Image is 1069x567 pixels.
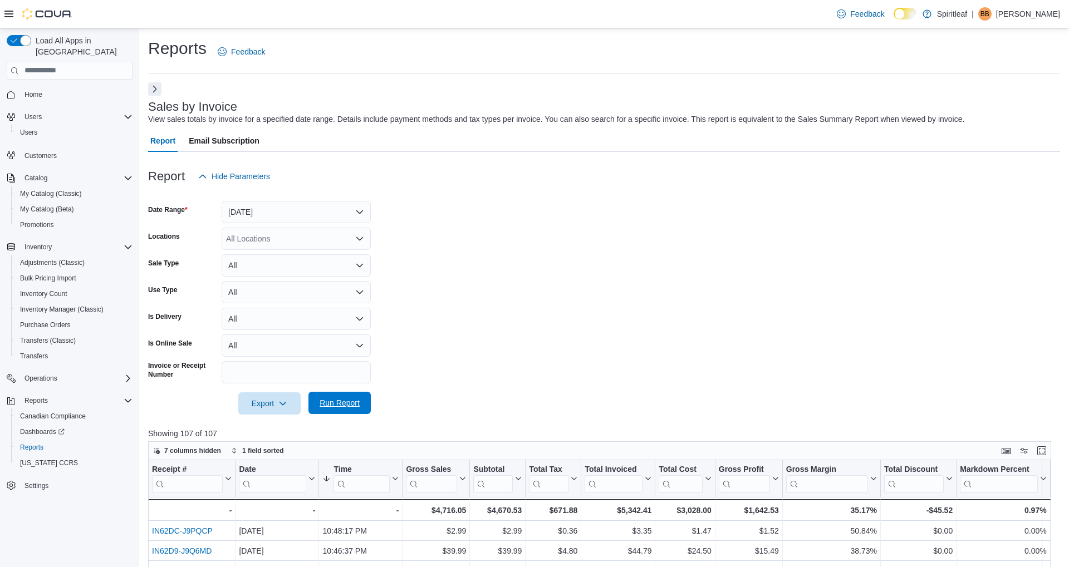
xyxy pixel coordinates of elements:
[322,524,399,538] div: 10:48:17 PM
[20,128,37,137] span: Users
[222,281,371,303] button: All
[20,149,61,162] a: Customers
[148,205,188,214] label: Date Range
[148,37,207,60] h1: Reports
[16,256,133,269] span: Adjustments (Classic)
[24,396,48,405] span: Reports
[334,465,390,475] div: Time
[16,218,58,231] a: Promotions
[322,544,399,558] div: 10:46:37 PM
[152,465,223,475] div: Receipt #
[473,524,522,538] div: $2.99
[960,465,1046,493] button: Markdown Percent
[473,465,513,493] div: Subtotal
[148,114,964,125] div: View sales totals by invoice for a specified date range. Details include payment methods and tax ...
[239,544,315,558] div: [DATE]
[16,441,133,454] span: Reports
[24,243,52,252] span: Inventory
[659,544,711,558] div: $24.50
[11,302,137,317] button: Inventory Manager (Classic)
[832,3,889,25] a: Feedback
[24,374,57,383] span: Operations
[16,203,79,216] a: My Catalog (Beta)
[148,361,217,379] label: Invoice or Receipt Number
[20,321,71,329] span: Purchase Orders
[16,287,72,300] a: Inventory Count
[148,100,237,114] h3: Sales by Invoice
[659,504,711,517] div: $3,028.00
[239,465,315,493] button: Date
[659,465,702,493] div: Total Cost
[16,272,81,285] a: Bulk Pricing Import
[189,130,259,152] span: Email Subscription
[16,318,133,332] span: Purchase Orders
[20,220,54,229] span: Promotions
[585,504,651,517] div: $5,342.41
[20,110,46,124] button: Users
[406,504,466,517] div: $4,716.05
[1017,444,1031,457] button: Display options
[20,87,133,101] span: Home
[473,465,513,475] div: Subtotal
[245,392,294,415] span: Export
[16,126,133,139] span: Users
[16,187,133,200] span: My Catalog (Classic)
[22,8,72,19] img: Cova
[16,287,133,300] span: Inventory Count
[152,546,212,555] a: IN62D9-J9Q6MD
[20,305,104,314] span: Inventory Manager (Classic)
[213,41,269,63] a: Feedback
[786,504,877,517] div: 35.17%
[786,465,877,493] button: Gross Margin
[719,465,770,475] div: Gross Profit
[20,88,47,101] a: Home
[16,334,80,347] a: Transfers (Classic)
[16,425,133,438] span: Dashboards
[164,446,221,455] span: 7 columns hidden
[2,239,137,255] button: Inventory
[11,255,137,270] button: Adjustments (Classic)
[16,441,48,454] a: Reports
[239,465,306,493] div: Date
[16,203,133,216] span: My Catalog (Beta)
[231,46,265,57] span: Feedback
[884,465,944,475] div: Total Discount
[20,479,133,492] span: Settings
[148,339,192,348] label: Is Online Sale
[850,8,884,19] span: Feedback
[20,289,67,298] span: Inventory Count
[24,90,42,99] span: Home
[20,372,133,385] span: Operations
[960,465,1037,493] div: Markdown Percent
[786,524,877,538] div: 50.84%
[999,444,1013,457] button: Keyboard shortcuts
[20,205,74,214] span: My Catalog (Beta)
[11,125,137,140] button: Users
[16,349,133,363] span: Transfers
[222,334,371,357] button: All
[996,7,1060,21] p: [PERSON_NAME]
[16,187,86,200] a: My Catalog (Classic)
[152,526,213,535] a: IN62DC-J9PQCP
[16,425,69,438] a: Dashboards
[20,171,133,185] span: Catalog
[24,112,42,121] span: Users
[308,392,371,414] button: Run Report
[16,456,82,470] a: [US_STATE] CCRS
[239,504,315,517] div: -
[529,544,577,558] div: $4.80
[16,456,133,470] span: Washington CCRS
[980,7,989,21] span: BB
[24,174,47,183] span: Catalog
[242,446,284,455] span: 1 field sorted
[719,465,770,493] div: Gross Profit
[960,504,1046,517] div: 0.97%
[20,394,52,407] button: Reports
[11,333,137,348] button: Transfers (Classic)
[2,109,137,125] button: Users
[20,412,86,421] span: Canadian Compliance
[406,544,466,558] div: $39.99
[16,410,90,423] a: Canadian Compliance
[11,440,137,455] button: Reports
[148,259,179,268] label: Sale Type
